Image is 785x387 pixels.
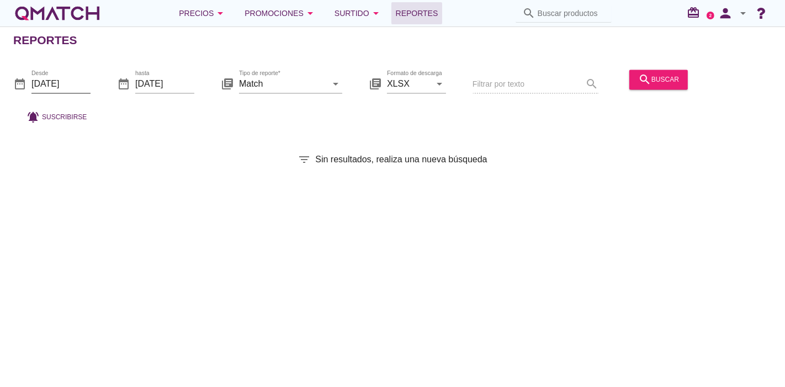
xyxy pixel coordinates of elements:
div: Promociones [245,7,317,20]
i: library_books [369,77,382,91]
input: Buscar productos [538,4,605,22]
i: arrow_drop_down [329,77,342,91]
i: search [638,73,651,86]
a: 2 [707,12,714,19]
i: arrow_drop_down [304,7,317,20]
span: Reportes [396,7,438,20]
div: Precios [179,7,227,20]
i: arrow_drop_down [214,7,227,20]
button: Precios [170,2,236,24]
a: Reportes [391,2,443,24]
text: 2 [709,13,712,18]
input: Desde [31,75,91,93]
button: Promociones [236,2,326,24]
i: arrow_drop_down [433,77,446,91]
i: redeem [687,6,704,19]
i: person [714,6,736,21]
a: white-qmatch-logo [13,2,102,24]
input: Tipo de reporte* [239,75,327,93]
i: notifications_active [26,110,42,124]
span: Sin resultados, realiza una nueva búsqueda [315,153,487,166]
button: Surtido [326,2,391,24]
span: Suscribirse [42,112,87,122]
i: arrow_drop_down [736,7,750,20]
div: buscar [638,73,679,86]
i: search [522,7,535,20]
i: date_range [117,77,130,91]
i: filter_list [298,153,311,166]
button: Suscribirse [18,107,96,127]
h2: Reportes [13,31,77,49]
input: Formato de descarga [387,75,431,93]
i: date_range [13,77,26,91]
i: library_books [221,77,234,91]
div: Surtido [335,7,383,20]
i: arrow_drop_down [369,7,383,20]
input: hasta [135,75,194,93]
button: buscar [629,70,688,89]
